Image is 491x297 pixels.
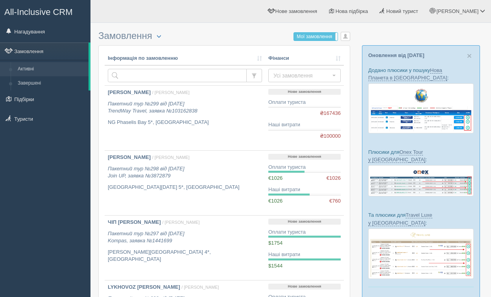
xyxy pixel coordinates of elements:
[14,76,89,90] a: Завершені
[108,154,151,160] b: [PERSON_NAME]
[329,197,341,205] span: €760
[368,148,474,163] p: Плюсики для :
[108,119,262,126] p: NG Phaselis Bay 5*, [GEOGRAPHIC_DATA]
[320,110,341,117] span: ₴167436
[368,165,474,196] img: onex-tour-proposal-crm-for-travel-agency.png
[368,83,474,133] img: new-planet-%D0%BF%D1%96%D0%B4%D0%B1%D1%96%D1%80%D0%BA%D0%B0-%D1%81%D1%80%D0%BC-%D0%B4%D0%BB%D1%8F...
[268,99,341,106] div: Оплати туриста
[436,8,478,14] span: [PERSON_NAME]
[108,284,180,290] b: LYKHOVOZ [PERSON_NAME]
[108,89,151,95] b: [PERSON_NAME]
[105,216,265,280] a: ЧІП [PERSON_NAME] / [PERSON_NAME] Пакетний тур №297 від [DATE]Kompas, заявка №1441699 [PERSON_NAM...
[368,212,432,226] a: Travel Luxe у [GEOGRAPHIC_DATA]
[108,249,262,263] p: [PERSON_NAME][GEOGRAPHIC_DATA] 4*, [GEOGRAPHIC_DATA]
[0,0,90,22] a: All-Inclusive CRM
[368,229,474,279] img: travel-luxe-%D0%BF%D0%BE%D0%B4%D0%B1%D0%BE%D1%80%D0%BA%D0%B0-%D1%81%D1%80%D0%BC-%D0%B4%D0%BB%D1%8...
[327,175,341,182] span: €1026
[467,51,472,60] span: ×
[181,285,219,290] span: / [PERSON_NAME]
[275,8,317,14] span: Нове замовлення
[108,184,262,191] p: [GEOGRAPHIC_DATA][DATE] 5*, [GEOGRAPHIC_DATA]
[105,151,265,215] a: [PERSON_NAME] / [PERSON_NAME] Пакетний тур №298 від [DATE]Join UP, заявка №3872879 [GEOGRAPHIC_DA...
[268,164,341,171] div: Оплати туриста
[273,72,330,79] span: Усі замовлення
[108,219,161,225] b: ЧІП [PERSON_NAME]
[14,62,89,76] a: Активні
[4,7,73,17] span: All-Inclusive CRM
[152,155,190,160] span: / [PERSON_NAME]
[105,86,265,150] a: [PERSON_NAME] / [PERSON_NAME] Пакетний тур №299 від [DATE]TrendWay Travel, заявка №103162838 NG P...
[108,101,198,114] i: Пакетний тур №299 від [DATE] TrendWay Travel, заявка №103162838
[108,55,262,62] a: Інформація по замовленню
[268,240,282,246] span: $1754
[152,90,190,95] span: / [PERSON_NAME]
[294,33,338,41] label: Мої замовлення
[336,8,368,14] span: Нова підбірка
[368,211,474,226] p: Та плюсики для :
[268,219,341,225] p: Нове замовлення
[268,175,282,181] span: €1026
[386,8,418,14] span: Новий турист
[268,89,341,95] p: Нове замовлення
[268,154,341,160] p: Нове замовлення
[368,66,474,81] p: Додано плюсики у пошуку :
[467,52,472,60] button: Close
[268,198,282,204] span: €1026
[268,121,341,129] div: Наші витрати
[268,55,341,62] a: Фінанси
[268,229,341,236] div: Оплати туриста
[268,263,282,269] span: $1544
[268,186,341,194] div: Наші витрати
[108,231,185,244] i: Пакетний тур №297 від [DATE] Kompas, заявка №1441699
[368,52,425,58] a: Оновлення від [DATE]
[108,166,185,179] i: Пакетний тур №298 від [DATE] Join UP, заявка №3872879
[268,69,341,82] button: Усі замовлення
[268,284,341,290] p: Нове замовлення
[108,69,247,82] input: Пошук за номером замовлення, ПІБ або паспортом туриста
[98,31,350,41] h3: Замовлення
[268,251,341,258] div: Наші витрати
[162,220,199,225] span: / [PERSON_NAME]
[320,133,341,140] span: ₴100000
